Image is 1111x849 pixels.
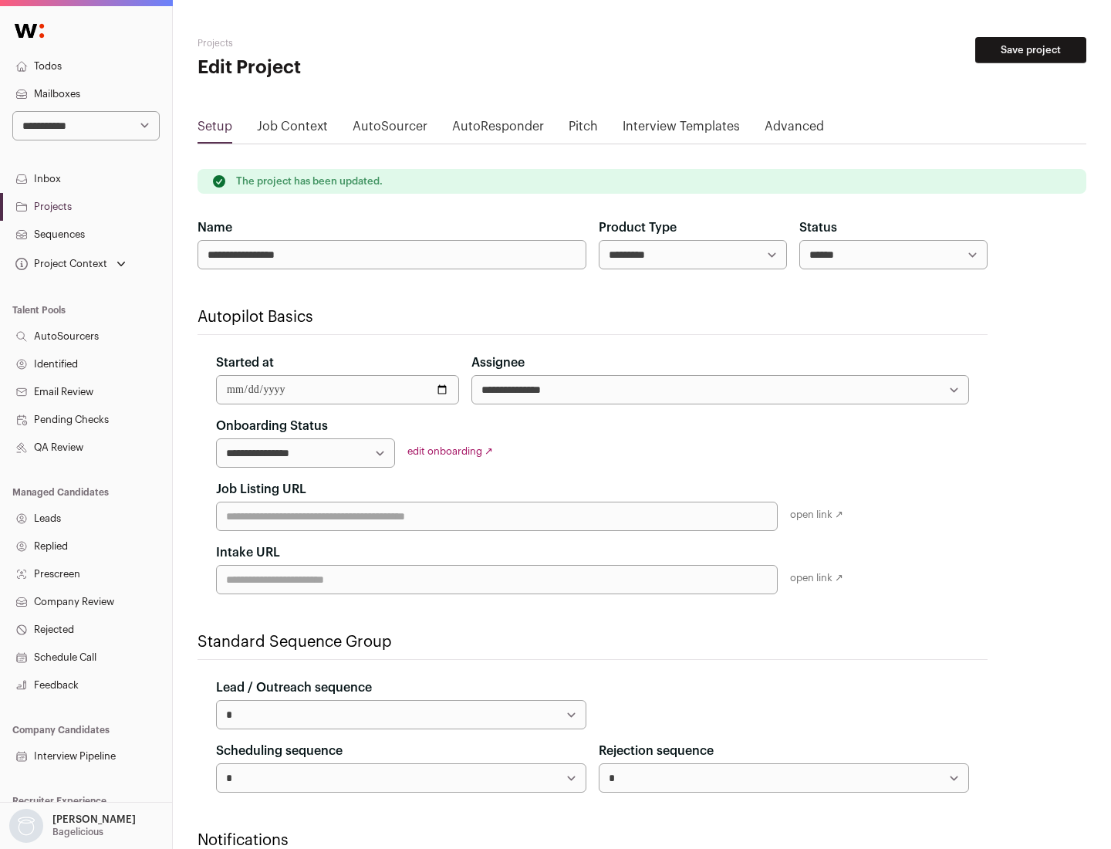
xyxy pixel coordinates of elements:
p: Bagelicious [52,826,103,838]
a: Interview Templates [623,117,740,142]
img: Wellfound [6,15,52,46]
label: Scheduling sequence [216,742,343,760]
label: Onboarding Status [216,417,328,435]
button: Open dropdown [6,809,139,843]
h2: Projects [198,37,494,49]
img: nopic.png [9,809,43,843]
div: Project Context [12,258,107,270]
a: Setup [198,117,232,142]
h2: Autopilot Basics [198,306,988,328]
label: Intake URL [216,543,280,562]
p: [PERSON_NAME] [52,813,136,826]
label: Lead / Outreach sequence [216,678,372,697]
a: edit onboarding ↗ [407,446,493,456]
label: Product Type [599,218,677,237]
h2: Standard Sequence Group [198,631,988,653]
label: Assignee [471,353,525,372]
a: AutoResponder [452,117,544,142]
label: Status [799,218,837,237]
label: Started at [216,353,274,372]
label: Rejection sequence [599,742,714,760]
a: Job Context [257,117,328,142]
a: Pitch [569,117,598,142]
button: Open dropdown [12,253,129,275]
h1: Edit Project [198,56,494,80]
p: The project has been updated. [236,175,383,188]
a: AutoSourcer [353,117,427,142]
button: Save project [975,37,1086,63]
label: Name [198,218,232,237]
label: Job Listing URL [216,480,306,499]
a: Advanced [765,117,824,142]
